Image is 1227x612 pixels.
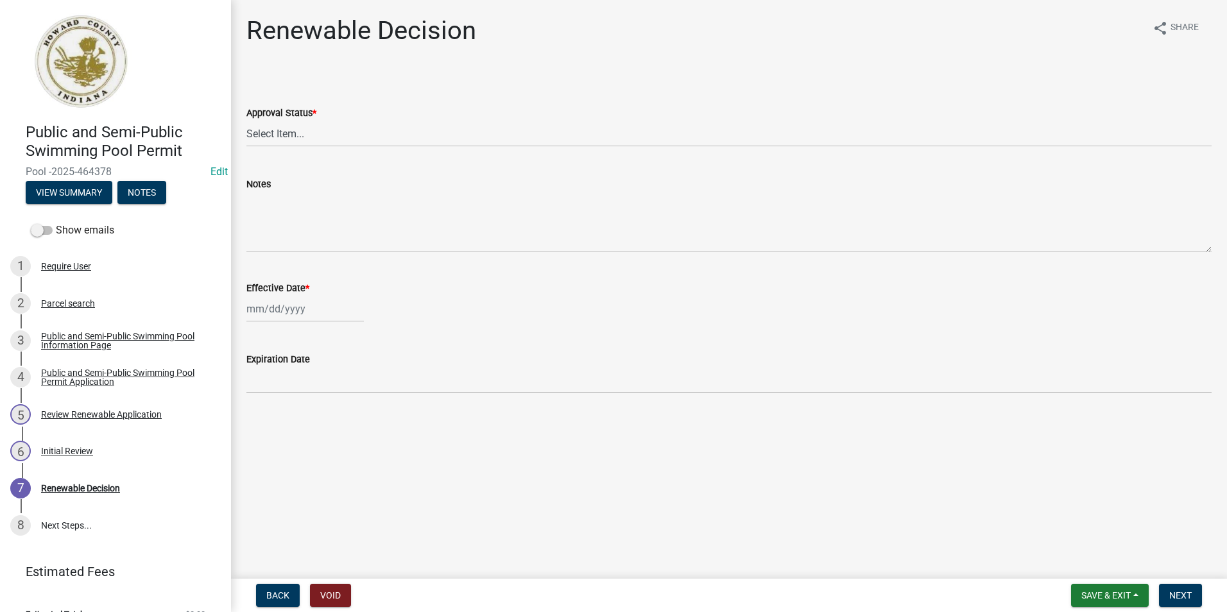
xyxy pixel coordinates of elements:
[246,284,309,293] label: Effective Date
[41,446,93,455] div: Initial Review
[41,299,95,308] div: Parcel search
[266,590,289,600] span: Back
[26,166,205,178] span: Pool -2025-464378
[1081,590,1131,600] span: Save & Exit
[310,584,351,607] button: Void
[256,584,300,607] button: Back
[246,296,364,322] input: mm/dd/yyyy
[246,15,476,46] h1: Renewable Decision
[41,332,210,350] div: Public and Semi-Public Swimming Pool Information Page
[26,188,112,198] wm-modal-confirm: Summary
[1169,590,1192,600] span: Next
[41,410,162,419] div: Review Renewable Application
[10,478,31,498] div: 7
[117,188,166,198] wm-modal-confirm: Notes
[1159,584,1202,607] button: Next
[1071,584,1149,607] button: Save & Exit
[31,223,114,238] label: Show emails
[246,109,316,118] label: Approval Status
[41,484,120,493] div: Renewable Decision
[1142,15,1209,40] button: shareShare
[10,293,31,314] div: 2
[26,181,112,204] button: View Summary
[26,123,221,160] h4: Public and Semi-Public Swimming Pool Permit
[1153,21,1168,36] i: share
[1171,21,1199,36] span: Share
[26,13,135,110] img: Howard County, Indiana
[10,330,31,351] div: 3
[10,441,31,461] div: 6
[10,515,31,536] div: 8
[10,404,31,425] div: 5
[41,262,91,271] div: Require User
[246,355,310,364] label: Expiration Date
[10,559,210,584] a: Estimated Fees
[10,256,31,276] div: 1
[41,368,210,386] div: Public and Semi-Public Swimming Pool Permit Application
[210,166,228,178] wm-modal-confirm: Edit Application Number
[117,181,166,204] button: Notes
[10,367,31,387] div: 4
[246,180,271,189] label: Notes
[210,166,228,178] a: Edit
